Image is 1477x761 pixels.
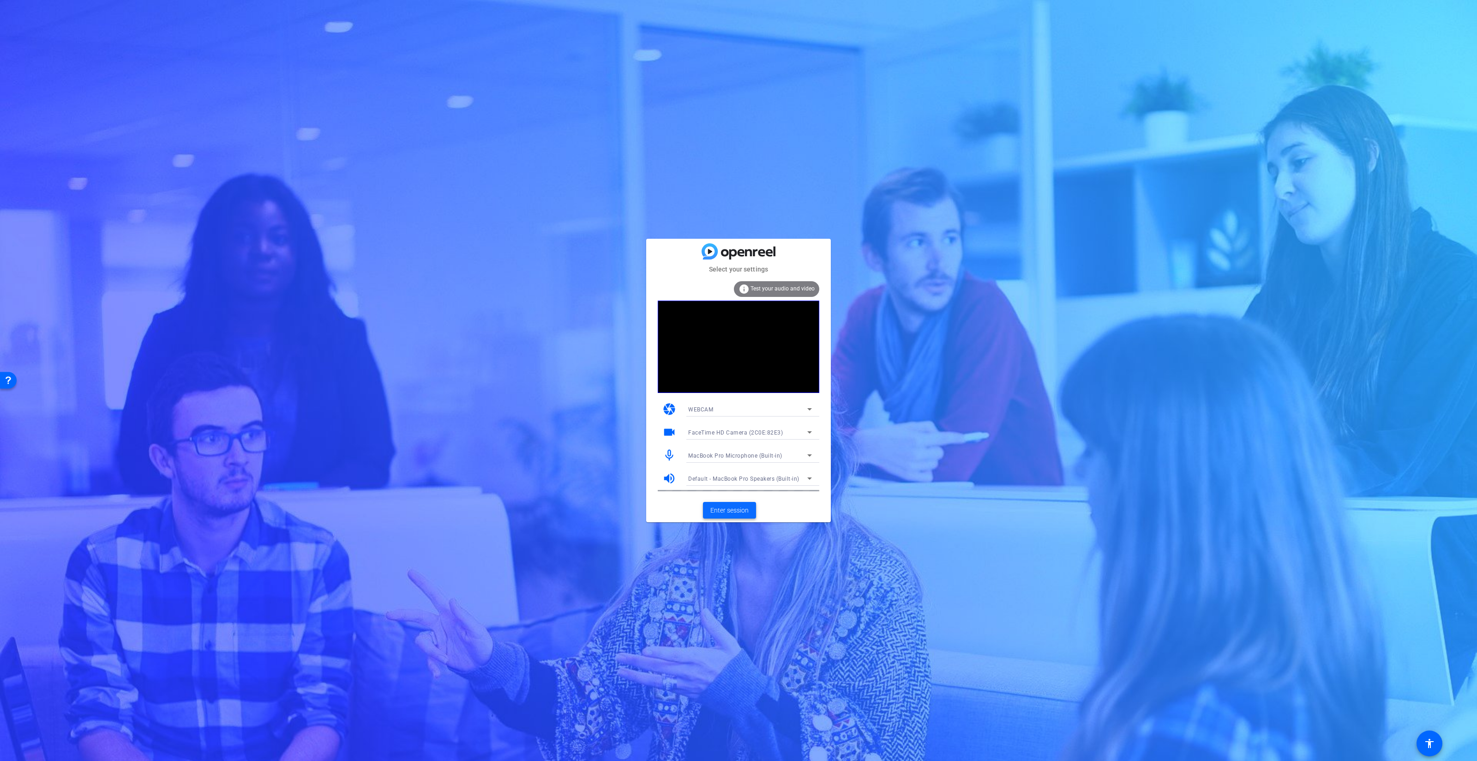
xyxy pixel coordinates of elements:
span: Test your audio and video [751,285,815,292]
span: Enter session [710,506,749,515]
img: blue-gradient.svg [702,243,775,260]
mat-icon: videocam [662,425,676,439]
mat-icon: volume_up [662,471,676,485]
span: MacBook Pro Microphone (Built-in) [688,453,782,459]
button: Enter session [703,502,756,519]
span: WEBCAM [688,406,713,413]
mat-icon: mic_none [662,448,676,462]
span: Default - MacBook Pro Speakers (Built-in) [688,476,799,482]
mat-icon: camera [662,402,676,416]
mat-card-subtitle: Select your settings [646,264,831,274]
mat-icon: info [738,284,750,295]
mat-icon: accessibility [1424,738,1435,749]
span: FaceTime HD Camera (2C0E:82E3) [688,429,783,436]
